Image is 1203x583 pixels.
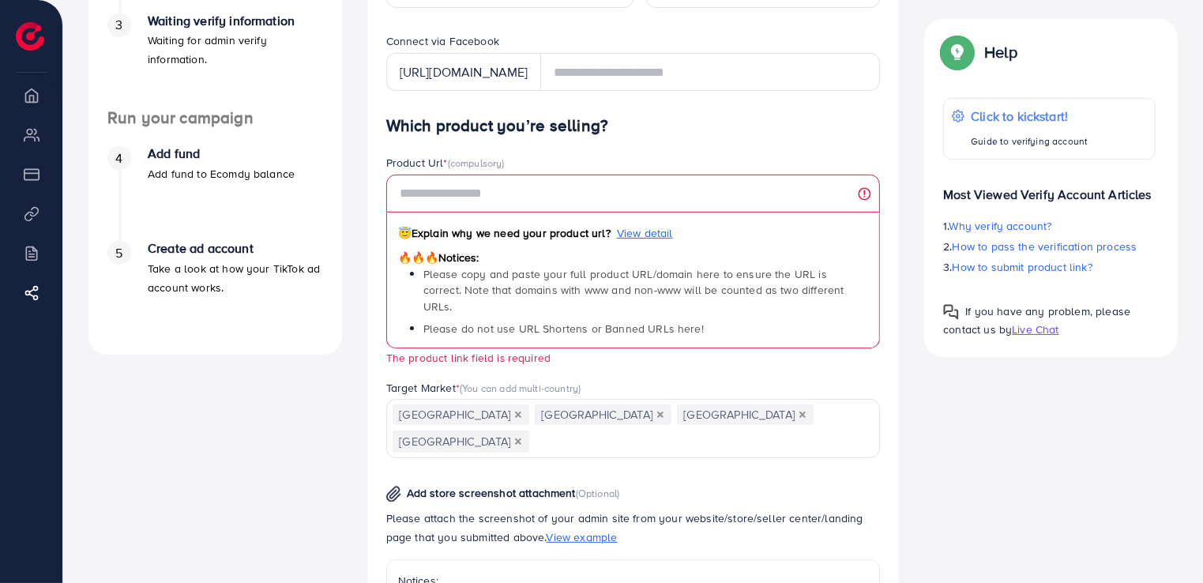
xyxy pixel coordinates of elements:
[514,411,522,419] button: Deselect Pakistan
[576,486,620,500] span: (Optional)
[398,250,438,265] span: 🔥🔥🔥
[386,350,551,365] small: The product link field is required
[386,399,881,457] div: Search for option
[88,108,342,128] h4: Run your campaign
[393,404,529,425] span: [GEOGRAPHIC_DATA]
[148,31,323,69] p: Waiting for admin verify information.
[386,155,505,171] label: Product Url
[448,156,505,170] span: (compulsory)
[460,381,581,395] span: (You can add multi-country)
[677,404,814,425] span: [GEOGRAPHIC_DATA]
[535,404,671,425] span: [GEOGRAPHIC_DATA]
[16,22,44,51] img: logo
[148,13,323,28] h4: Waiting verify information
[971,107,1088,126] p: Click to kickstart!
[943,303,1130,337] span: If you have any problem, please contact us by
[1136,512,1191,571] iframe: Chat
[398,250,479,265] span: Notices:
[943,38,972,66] img: Popup guide
[115,149,122,167] span: 4
[88,13,342,108] li: Waiting verify information
[148,259,323,297] p: Take a look at how your TikTok ad account works.
[386,509,881,547] p: Please attach the screenshot of your admin site from your website/store/seller center/landing pag...
[656,411,664,419] button: Deselect United Kingdom
[407,485,576,501] span: Add store screenshot attachment
[514,438,522,446] button: Deselect United Arab Emirates
[799,411,806,419] button: Deselect United States
[386,33,499,49] label: Connect via Facebook
[386,116,881,136] h4: Which product you’re selling?
[949,218,1052,234] span: Why verify account?
[953,259,1092,275] span: How to submit product link?
[617,225,673,241] span: View detail
[386,380,581,396] label: Target Market
[1012,322,1058,337] span: Live Chat
[393,431,529,453] span: [GEOGRAPHIC_DATA]
[547,529,618,545] span: View example
[943,172,1156,204] p: Most Viewed Verify Account Articles
[531,430,860,454] input: Search for option
[88,241,342,336] li: Create ad account
[423,266,844,314] span: Please copy and paste your full product URL/domain here to ensure the URL is correct. Note that d...
[398,225,611,241] span: Explain why we need your product url?
[386,53,541,91] div: [URL][DOMAIN_NAME]
[943,304,959,320] img: Popup guide
[423,321,704,337] span: Please do not use URL Shortens or Banned URLs here!
[943,258,1156,276] p: 3.
[148,164,295,183] p: Add fund to Ecomdy balance
[148,241,323,256] h4: Create ad account
[943,216,1156,235] p: 1.
[943,237,1156,256] p: 2.
[971,132,1088,151] p: Guide to verifying account
[88,146,342,241] li: Add fund
[386,486,401,502] img: img
[984,43,1017,62] p: Help
[115,244,122,262] span: 5
[953,239,1137,254] span: How to pass the verification process
[148,146,295,161] h4: Add fund
[398,225,412,241] span: 😇
[115,16,122,34] span: 3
